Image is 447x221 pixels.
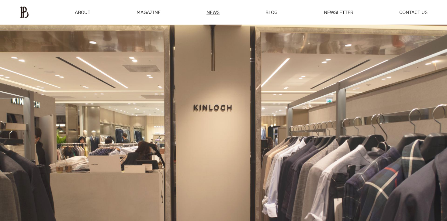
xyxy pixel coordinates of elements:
a: ABOUT [75,10,90,15]
img: ba379d5522eb3.png [19,6,29,18]
a: NEWS [206,10,220,15]
a: NEWSLETTER [324,10,353,15]
a: BLOG [265,10,278,15]
div: MAGAZINE [137,10,161,15]
a: CONTACT US [399,10,428,15]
